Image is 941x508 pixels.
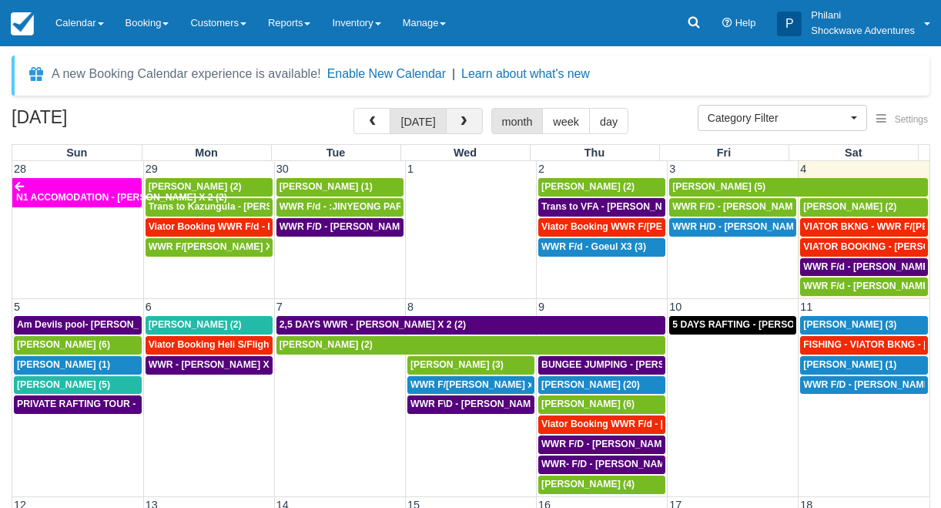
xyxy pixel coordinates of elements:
a: [PERSON_NAME] (6) [538,395,665,414]
span: Thu [584,146,604,159]
span: Fri [717,146,731,159]
h2: [DATE] [12,108,206,136]
span: PRIVATE RAFTING TOUR - [PERSON_NAME] X 5 (5) [17,399,248,409]
a: WWR F/D - [PERSON_NAME] X 4 (4) [538,436,665,454]
p: Shockwave Adventures [811,23,915,39]
a: WWR F/D - [PERSON_NAME] X1 (1) [800,376,928,395]
span: Category Filter [708,110,847,126]
span: [PERSON_NAME] (2) [149,181,242,192]
span: WWR F/[PERSON_NAME] X2 (2) [149,241,292,252]
a: Viator Booking WWR F/d - [PERSON_NAME] [PERSON_NAME] X2 (2) [538,415,665,434]
span: Wed [454,146,477,159]
div: P [777,12,802,36]
a: Viator Booking Heli S/Flight - [PERSON_NAME] X 1 (1) [146,336,273,355]
p: Philani [811,8,915,23]
span: Sat [845,146,862,159]
button: Enable New Calendar [327,66,446,82]
span: Viator Booking WWR F/d - Duty [PERSON_NAME] 2 (2) [149,221,393,232]
a: WWR F/d - Goeul X3 (3) [538,238,665,257]
a: [PERSON_NAME] (5) [14,376,142,395]
span: 4 [799,163,808,175]
a: [PERSON_NAME] (4) [538,476,665,494]
button: Settings [867,109,937,131]
a: WWR- F/D - [PERSON_NAME] 2 (2) [538,456,665,474]
span: 9 [537,301,546,313]
a: [PERSON_NAME] (2) [800,198,928,217]
span: WWR F/d - Goeul X3 (3) [541,241,646,252]
span: [PERSON_NAME] (1) [280,181,373,192]
a: [PERSON_NAME] (2) [146,316,273,335]
span: Viator Booking WWR F/d - [PERSON_NAME] [PERSON_NAME] X2 (2) [541,419,849,429]
a: WWR F/D - [PERSON_NAME] X 4 (4) [669,198,796,217]
span: Trans to VFA - [PERSON_NAME] X 2 (2) [541,201,717,212]
span: [PERSON_NAME] (20) [541,379,640,390]
span: 1 [406,163,415,175]
span: [PERSON_NAME] (3) [410,359,504,370]
a: Trans to VFA - [PERSON_NAME] X 2 (2) [538,198,665,217]
span: [PERSON_NAME] (4) [541,479,635,489]
button: month [491,108,544,134]
span: Viator Booking WWR F/[PERSON_NAME] X 2 (2) [541,221,756,232]
a: WWR F/d - [PERSON_NAME] (1) [800,278,928,296]
button: week [542,108,590,134]
a: WWR F/[PERSON_NAME] x 2 (2) [407,376,534,395]
span: 11 [799,301,814,313]
span: WWR - [PERSON_NAME] X 2 (2) [149,359,292,370]
span: [PERSON_NAME] (6) [541,399,635,409]
span: N1 ACCOMODATION - [PERSON_NAME] X 2 (2) [16,192,227,203]
a: 2,5 DAYS WWR - [PERSON_NAME] X 2 (2) [276,316,665,335]
a: WWR H/D - [PERSON_NAME] 5 (5) [669,218,796,237]
span: 5 DAYS RAFTING - [PERSON_NAME] X 2 (4) [672,319,868,330]
span: 3 [668,163,677,175]
a: [PERSON_NAME] (2) [538,178,665,197]
a: [PERSON_NAME] (3) [800,316,928,335]
a: [PERSON_NAME] (2) [146,178,273,197]
div: A new Booking Calendar experience is available! [52,65,321,83]
span: WWR F\D - [PERSON_NAME] X 3 (3) [410,399,571,409]
span: WWR- F/D - [PERSON_NAME] 2 (2) [541,459,696,469]
a: Learn about what's new [461,67,590,80]
i: Help [722,19,732,29]
span: WWR F/[PERSON_NAME] x 2 (2) [410,379,555,390]
a: VIATOR BOOKING - [PERSON_NAME] 2 (2) [800,238,928,257]
a: BUNGEE JUMPING - [PERSON_NAME] 2 (2) [538,356,665,375]
span: WWR F/d - :JINYEONG PARK X 4 (4) [280,201,440,212]
a: WWR F\D - [PERSON_NAME] X 3 (3) [407,395,534,414]
a: WWR F/[PERSON_NAME] X2 (2) [146,238,273,257]
span: Trans to Kazungula - [PERSON_NAME] x 1 (2) [149,201,353,212]
span: WWR F/D - [PERSON_NAME] X 1 (1) [280,221,440,232]
a: [PERSON_NAME] (1) [276,178,404,197]
a: [PERSON_NAME] (3) [407,356,534,375]
span: WWR H/D - [PERSON_NAME] 5 (5) [672,221,825,232]
span: Am Devils pool- [PERSON_NAME] X 2 (2) [17,319,201,330]
a: WWR F/d - [PERSON_NAME] X 2 (2) [800,258,928,277]
span: [PERSON_NAME] (1) [803,359,896,370]
a: 5 DAYS RAFTING - [PERSON_NAME] X 2 (4) [669,316,796,335]
a: [PERSON_NAME] (6) [14,336,142,355]
span: Sun [66,146,87,159]
a: [PERSON_NAME] (1) [14,356,142,375]
span: Viator Booking Heli S/Flight - [PERSON_NAME] X 1 (1) [149,339,391,350]
a: PRIVATE RAFTING TOUR - [PERSON_NAME] X 5 (5) [14,395,142,414]
span: 2,5 DAYS WWR - [PERSON_NAME] X 2 (2) [280,319,466,330]
a: [PERSON_NAME] (1) [800,356,928,375]
span: [PERSON_NAME] (1) [17,359,110,370]
span: [PERSON_NAME] (2) [280,339,373,350]
span: [PERSON_NAME] (5) [17,379,110,390]
button: [DATE] [390,108,446,134]
span: [PERSON_NAME] (2) [803,201,896,212]
span: Settings [895,114,928,125]
a: Trans to Kazungula - [PERSON_NAME] x 1 (2) [146,198,273,217]
a: VIATOR BKNG - WWR F/[PERSON_NAME] 3 (3) [800,218,928,237]
span: WWR F/D - [PERSON_NAME] X 4 (4) [541,439,702,449]
a: [PERSON_NAME] (2) [276,336,665,355]
a: WWR F/D - [PERSON_NAME] X 1 (1) [276,218,404,237]
span: 8 [406,301,415,313]
a: [PERSON_NAME] (20) [538,376,665,395]
span: [PERSON_NAME] (3) [803,319,896,330]
span: 5 [12,301,22,313]
span: 7 [275,301,284,313]
a: Viator Booking WWR F/d - Duty [PERSON_NAME] 2 (2) [146,218,273,237]
span: Help [735,17,756,29]
a: Am Devils pool- [PERSON_NAME] X 2 (2) [14,316,142,335]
